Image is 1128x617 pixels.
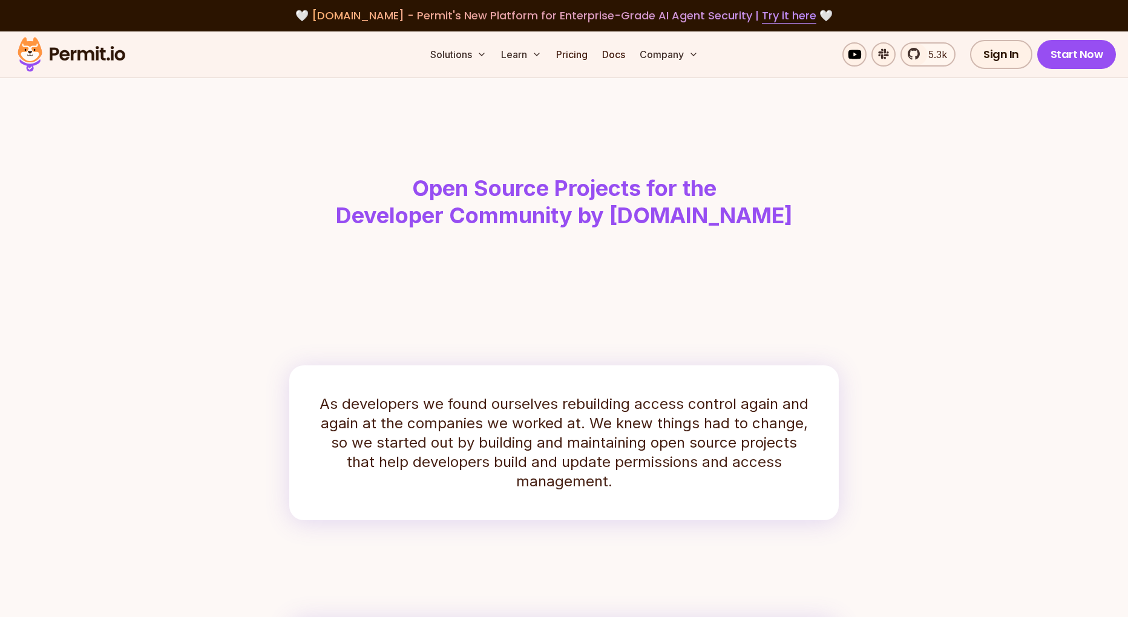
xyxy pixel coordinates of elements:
a: Pricing [551,42,592,67]
a: Try it here [762,8,816,24]
span: [DOMAIN_NAME] - Permit's New Platform for Enterprise-Grade AI Agent Security | [312,8,816,23]
img: Permit logo [12,34,131,75]
div: 🤍 🤍 [29,7,1099,24]
a: 5.3k [900,42,956,67]
a: Start Now [1037,40,1117,69]
h1: Open Source Projects for the Developer Community by [DOMAIN_NAME] [254,175,874,230]
a: Sign In [970,40,1032,69]
button: Solutions [425,42,491,67]
button: Learn [496,42,546,67]
button: Company [635,42,703,67]
a: Docs [597,42,630,67]
span: 5.3k [921,47,947,62]
p: As developers we found ourselves rebuilding access control again and again at the companies we wo... [318,394,810,491]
